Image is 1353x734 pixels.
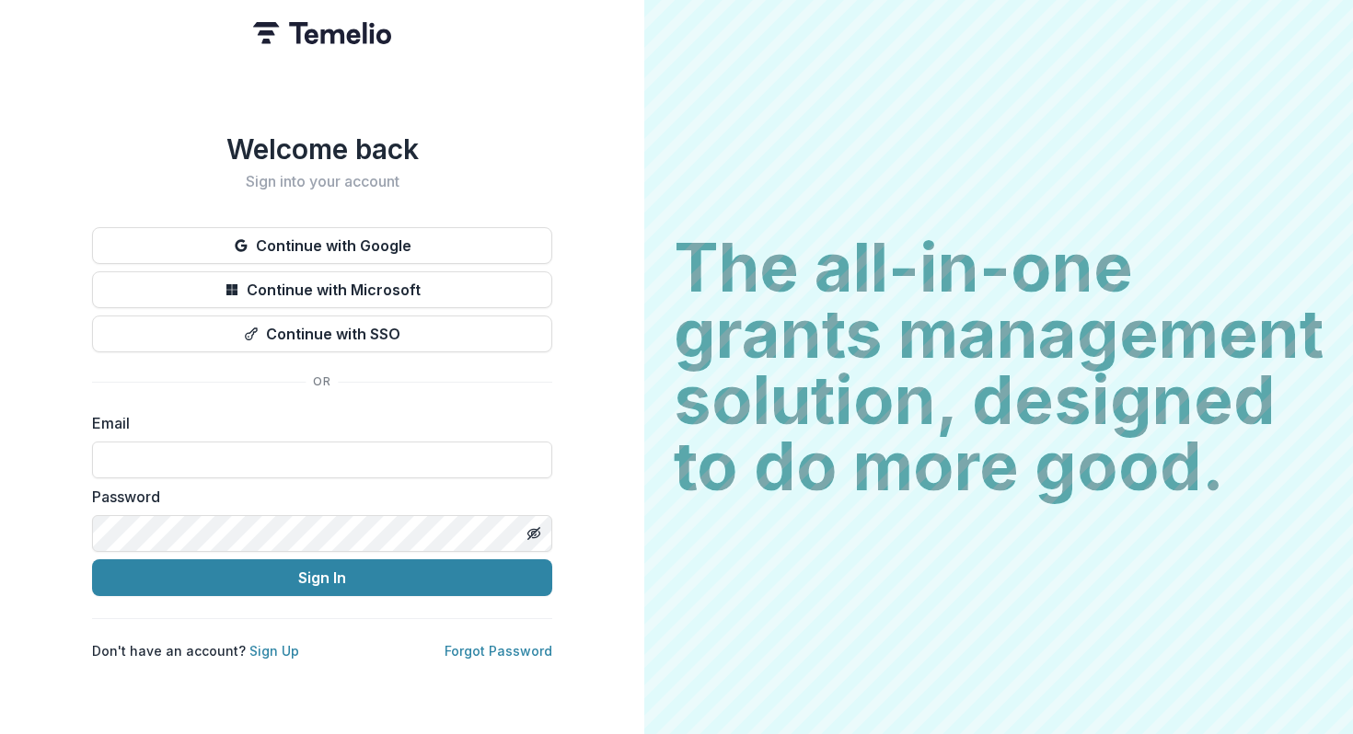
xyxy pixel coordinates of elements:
button: Sign In [92,559,552,596]
h2: Sign into your account [92,173,552,190]
a: Sign Up [249,643,299,659]
h1: Welcome back [92,132,552,166]
button: Continue with Google [92,227,552,264]
button: Continue with SSO [92,315,552,352]
a: Forgot Password [445,643,552,659]
label: Email [92,412,541,434]
img: Temelio [253,22,391,44]
button: Continue with Microsoft [92,271,552,308]
button: Toggle password visibility [519,519,549,548]
label: Password [92,486,541,508]
p: Don't have an account? [92,641,299,660]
